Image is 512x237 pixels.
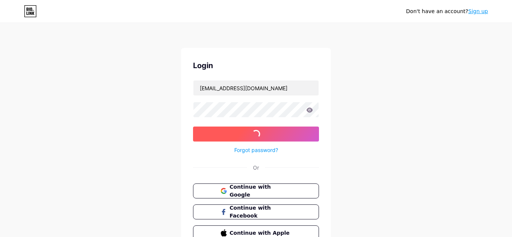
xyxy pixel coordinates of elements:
[468,8,488,14] a: Sign up
[193,60,319,71] div: Login
[230,229,292,237] span: Continue with Apple
[193,204,319,219] button: Continue with Facebook
[406,7,488,15] div: Don't have an account?
[230,183,292,199] span: Continue with Google
[253,164,259,171] div: Or
[230,204,292,220] span: Continue with Facebook
[193,183,319,198] button: Continue with Google
[193,80,319,95] input: Username
[234,146,278,154] a: Forgot password?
